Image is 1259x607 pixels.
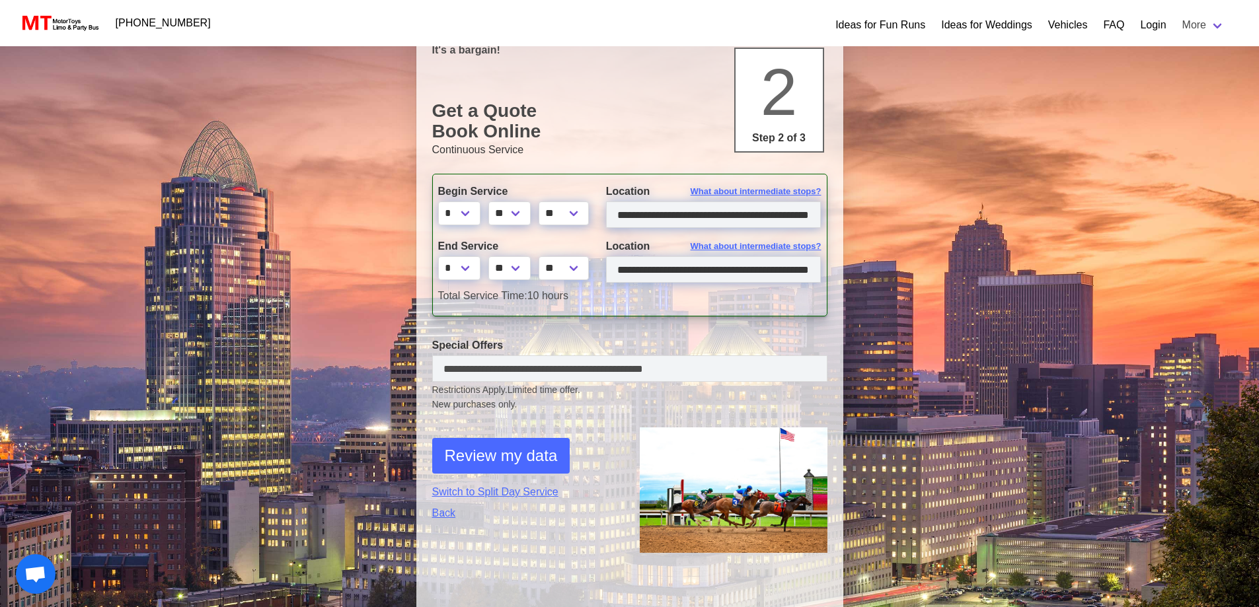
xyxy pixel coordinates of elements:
[835,17,925,33] a: Ideas for Fun Runs
[1048,17,1088,33] a: Vehicles
[432,505,620,521] a: Back
[691,240,821,253] span: What about intermediate stops?
[508,383,580,397] span: Limited time offer.
[741,130,818,146] p: Step 2 of 3
[438,238,586,254] label: End Service
[432,338,827,353] label: Special Offers
[445,444,558,468] span: Review my data
[438,290,527,301] span: Total Service Time:
[1174,12,1233,38] a: More
[640,427,827,552] img: 1.png
[1140,17,1166,33] a: Login
[761,55,798,129] span: 2
[428,288,831,304] div: 10 hours
[432,44,827,56] p: It's a bargain!
[19,14,100,32] img: MotorToys Logo
[432,484,620,500] a: Switch to Split Day Service
[432,100,827,142] h1: Get a Quote Book Online
[432,384,827,411] small: Restrictions Apply.
[606,240,650,252] span: Location
[1103,17,1124,33] a: FAQ
[691,185,821,198] span: What about intermediate stops?
[606,186,650,197] span: Location
[432,398,827,411] span: New purchases only.
[432,142,827,158] p: Continuous Service
[438,184,586,199] label: Begin Service
[16,554,56,594] a: Open chat
[108,10,219,36] a: [PHONE_NUMBER]
[432,438,570,474] button: Review my data
[941,17,1032,33] a: Ideas for Weddings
